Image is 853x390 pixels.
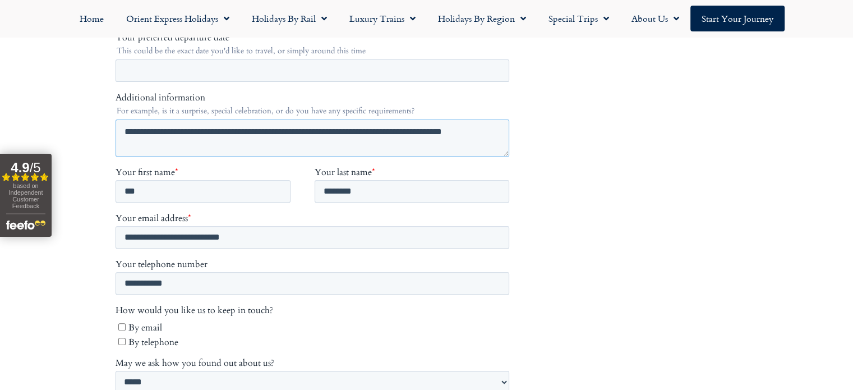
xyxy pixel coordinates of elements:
a: Special Trips [537,6,620,31]
a: Orient Express Holidays [115,6,241,31]
a: Holidays by Region [427,6,537,31]
a: Start your Journey [690,6,785,31]
span: Your last name [199,251,256,263]
a: Luxury Trains [338,6,427,31]
a: About Us [620,6,690,31]
a: Holidays by Rail [241,6,338,31]
a: Home [68,6,115,31]
nav: Menu [6,6,847,31]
